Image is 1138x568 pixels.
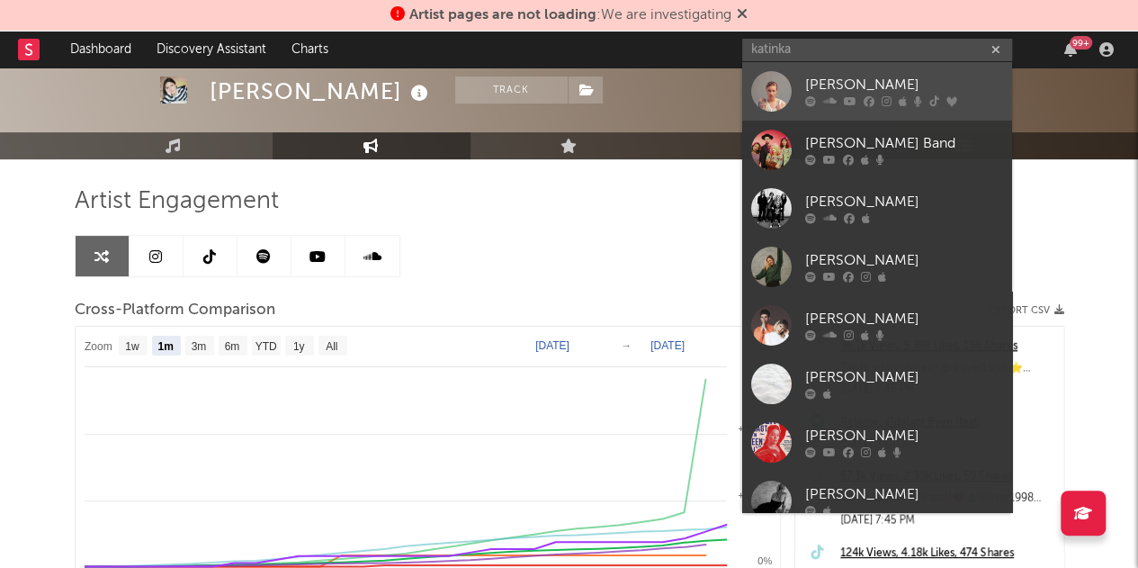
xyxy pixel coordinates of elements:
div: [PERSON_NAME] [210,77,433,106]
text: Zoom [85,340,112,353]
a: [PERSON_NAME] [742,296,1012,355]
button: Track [455,77,568,104]
span: Artist Engagement [75,191,279,212]
text: [DATE] [650,339,685,352]
a: Charts [279,32,341,68]
div: [DATE] 2:00 AM [840,434,1054,455]
text: [DATE] [535,339,569,352]
div: 99 + [1070,36,1092,50]
span: Artist pages are not loading [409,8,596,23]
div: [PERSON_NAME] [805,484,1003,506]
text: 1w [125,340,139,353]
a: [PERSON_NAME] Band [742,121,1012,179]
div: [PERSON_NAME] Band [805,133,1003,155]
a: 124k Views, 4.18k Likes, 474 Shares [840,543,1054,564]
text: 0% [757,555,772,566]
a: Discovery Assistant [144,32,279,68]
span: Cross-Platform Comparison [75,300,275,321]
a: 57.3k Views, 2.39k Likes, 59 Shares [840,466,1054,488]
text: 1y [292,340,304,353]
a: 96.1k Views, 5.88k Likes, 136 Shares [840,336,1054,357]
text: All [326,340,337,353]
a: [PERSON_NAME] [742,179,1012,238]
text: + 200% [738,423,772,434]
div: Tak til jer der lytter!! @olivver1998 ⭐️ #ødelagtbyen #fyp #sonymusic #newmusic [840,357,1054,379]
div: [PERSON_NAME] [805,309,1003,330]
a: [PERSON_NAME] [742,62,1012,121]
text: → [621,339,632,352]
a: Dashboard [58,32,144,68]
a: Release: Ødelagt Byen (feat. [PERSON_NAME]) [840,412,1054,434]
a: [PERSON_NAME] [742,472,1012,530]
div: [DATE] 7:45 PM [840,509,1054,531]
text: 3m [191,340,206,353]
text: + 100% [738,490,772,500]
input: Search for artists [742,39,1012,61]
div: [PERSON_NAME] [805,192,1003,213]
div: [DATE] 7:36 PM [840,379,1054,401]
div: [PERSON_NAME] [805,426,1003,447]
div: [PERSON_NAME] [805,75,1003,96]
button: Export CSV [990,305,1064,316]
div: Kun 2 dage til release!!❤️ @olivver1998 #ødelagtbyen #fyp [840,488,1054,509]
a: [PERSON_NAME] [742,355,1012,413]
text: 1m [157,340,173,353]
div: [PERSON_NAME] [805,367,1003,389]
text: YTD [255,340,276,353]
a: [PERSON_NAME] [742,238,1012,296]
div: [PERSON_NAME] [805,250,1003,272]
span: : We are investigating [409,8,731,23]
button: 99+ [1064,42,1077,57]
span: Dismiss [737,8,748,23]
a: [PERSON_NAME] [742,413,1012,472]
text: 6m [224,340,239,353]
